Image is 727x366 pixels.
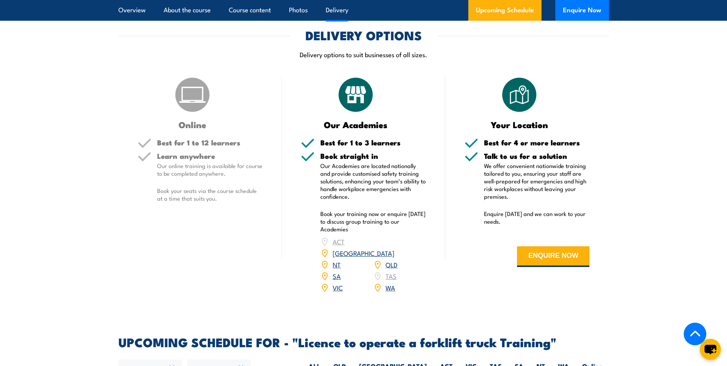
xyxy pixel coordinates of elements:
[301,120,411,129] h3: Our Academies
[484,162,590,200] p: We offer convenient nationwide training tailored to you, ensuring your staff are well-prepared fo...
[484,139,590,146] h5: Best for 4 or more learners
[305,30,422,40] h2: DELIVERY OPTIONS
[333,271,341,280] a: SA
[484,152,590,160] h5: Talk to us for a solution
[320,210,426,233] p: Book your training now or enquire [DATE] to discuss group training to our Academies
[138,120,248,129] h3: Online
[157,162,263,177] p: Our online training is available for course to be completed anywhere.
[700,339,721,360] button: chat-button
[386,260,397,269] a: QLD
[386,283,395,292] a: WA
[157,139,263,146] h5: Best for 1 to 12 learners
[484,210,590,225] p: Enquire [DATE] and we can work to your needs.
[464,120,574,129] h3: Your Location
[320,139,426,146] h5: Best for 1 to 3 learners
[118,336,609,347] h2: UPCOMING SCHEDULE FOR - "Licence to operate a forklift truck Training"
[333,248,394,257] a: [GEOGRAPHIC_DATA]
[118,50,609,59] p: Delivery options to suit businesses of all sizes.
[320,152,426,160] h5: Book straight in
[517,246,589,267] button: ENQUIRE NOW
[157,187,263,202] p: Book your seats via the course schedule at a time that suits you.
[333,260,341,269] a: NT
[157,152,263,160] h5: Learn anywhere
[333,283,343,292] a: VIC
[320,162,426,200] p: Our Academies are located nationally and provide customised safety training solutions, enhancing ...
